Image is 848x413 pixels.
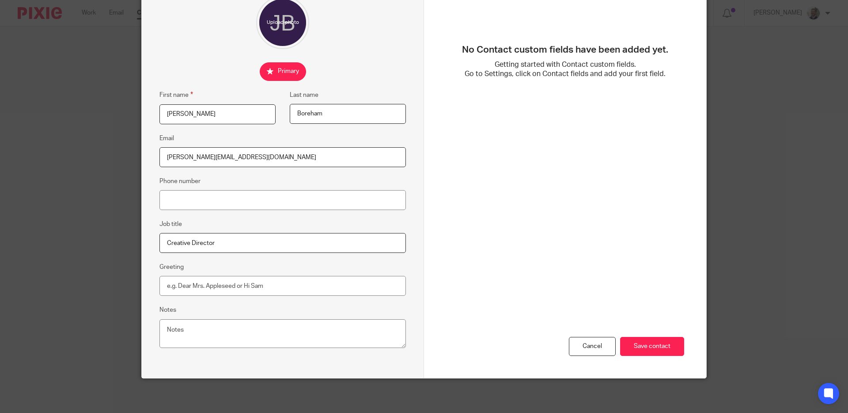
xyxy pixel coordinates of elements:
[159,90,193,100] label: First name
[446,44,684,56] h3: No Contact custom fields have been added yet.
[159,177,201,186] label: Phone number
[620,337,684,356] input: Save contact
[569,337,616,356] div: Cancel
[446,60,684,79] p: Getting started with Contact custom fields. Go to Settings, click on Contact fields and add your ...
[290,91,318,99] label: Last name
[159,220,182,229] label: Job title
[159,306,176,314] label: Notes
[159,134,174,143] label: Email
[159,263,184,272] label: Greeting
[159,276,406,296] input: e.g. Dear Mrs. Appleseed or Hi Sam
